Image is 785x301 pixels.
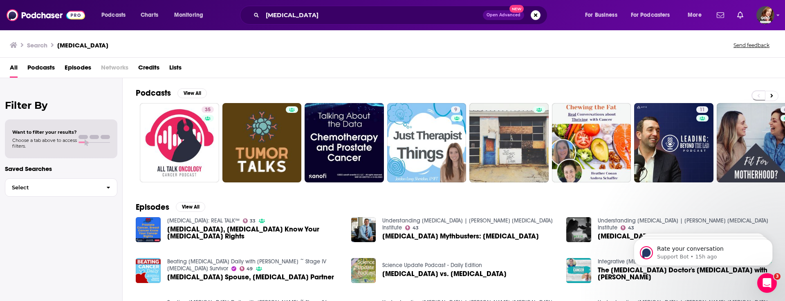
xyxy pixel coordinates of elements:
[598,267,772,281] a: The Cancer Doctor's Cancer with Kevin Conners
[174,9,203,21] span: Monitoring
[405,225,419,230] a: 43
[598,258,746,265] a: Integrative Cancer Solutions with Dr. Karlfeldt
[566,258,591,283] img: The Cancer Doctor's Cancer with Kevin Conners
[626,9,682,22] button: open menu
[167,226,341,240] a: Prostate Cancer, Breast Cancer Know Your Cancer Rights
[167,274,334,281] span: [MEDICAL_DATA] Spouse, [MEDICAL_DATA] Partner
[731,42,772,49] button: Send feedback
[136,217,161,242] img: Prostate Cancer, Breast Cancer Know Your Cancer Rights
[141,9,158,21] span: Charts
[202,106,214,113] a: 35
[136,88,207,98] a: PodcastsView All
[136,258,161,283] img: Cancer Spouse, Cancer Partner
[27,61,55,78] a: Podcasts
[700,106,705,114] span: 11
[382,270,507,277] span: [MEDICAL_DATA] vs. [MEDICAL_DATA]
[598,233,754,240] span: [MEDICAL_DATA] Mythbusters: [MEDICAL_DATA]
[176,202,205,212] button: View All
[96,9,136,22] button: open menu
[136,202,205,212] a: EpisodesView All
[243,218,256,223] a: 33
[487,13,520,17] span: Open Advanced
[167,274,334,281] a: Cancer Spouse, Cancer Partner
[351,258,376,283] img: Cancer vs. Cancer
[167,258,326,272] a: Beating Cancer Daily with Saranne Rothberg ~ Stage IV Cancer Survivor
[585,9,617,21] span: For Business
[382,217,553,231] a: Understanding Cancer | Dana-Farber Cancer Institute
[382,270,507,277] a: Cancer vs. Cancer
[382,233,539,240] span: [MEDICAL_DATA] Mythbusters: [MEDICAL_DATA]
[756,6,774,24] button: Show profile menu
[248,6,555,25] div: Search podcasts, credits, & more...
[757,273,777,293] iframe: Intercom live chat
[598,267,772,281] span: The [MEDICAL_DATA] Doctor's [MEDICAL_DATA] with [PERSON_NAME]
[387,103,467,182] a: 9
[101,61,128,78] span: Networks
[136,88,171,98] h2: Podcasts
[12,129,77,135] span: Want to filter your results?
[682,9,712,22] button: open menu
[57,41,108,49] h3: [MEDICAL_DATA]
[566,217,591,242] img: Cancer Mythbusters: Colorectal Cancer
[12,137,77,149] span: Choose a tab above to access filters.
[451,106,460,113] a: 9
[621,225,634,230] a: 43
[135,9,163,22] a: Charts
[250,219,256,223] span: 33
[382,262,482,269] a: Science Update Podcast - Daily Edition
[351,217,376,242] img: Cancer Mythbusters: Pancreatic Cancer
[631,9,670,21] span: For Podcasters
[621,222,785,279] iframe: Intercom notifications message
[262,9,483,22] input: Search podcasts, credits, & more...
[756,6,774,24] span: Logged in as pamelastevensmedia
[413,226,419,230] span: 43
[634,103,713,182] a: 11
[167,226,341,240] span: [MEDICAL_DATA], [MEDICAL_DATA] Know Your [MEDICAL_DATA] Rights
[734,8,747,22] a: Show notifications dropdown
[177,88,207,98] button: View All
[598,233,754,240] a: Cancer Mythbusters: Colorectal Cancer
[167,217,240,224] a: PROSTATE CANCER: REAL TALK™
[169,61,182,78] a: Lists
[168,9,214,22] button: open menu
[598,217,768,231] a: Understanding Cancer | Dana-Farber Cancer Institute
[579,9,628,22] button: open menu
[65,61,91,78] a: Episodes
[454,106,457,114] span: 9
[382,233,539,240] a: Cancer Mythbusters: Pancreatic Cancer
[7,7,85,23] img: Podchaser - Follow, Share and Rate Podcasts
[240,266,253,271] a: 49
[205,106,211,114] span: 35
[5,99,117,111] h2: Filter By
[713,8,727,22] a: Show notifications dropdown
[10,61,18,78] a: All
[696,106,708,113] a: 11
[5,178,117,197] button: Select
[101,9,126,21] span: Podcasts
[774,273,781,280] span: 3
[140,103,219,182] a: 35
[483,10,524,20] button: Open AdvancedNew
[136,202,169,212] h2: Episodes
[247,267,253,271] span: 49
[5,165,117,173] p: Saved Searches
[756,6,774,24] img: User Profile
[138,61,159,78] a: Credits
[688,9,702,21] span: More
